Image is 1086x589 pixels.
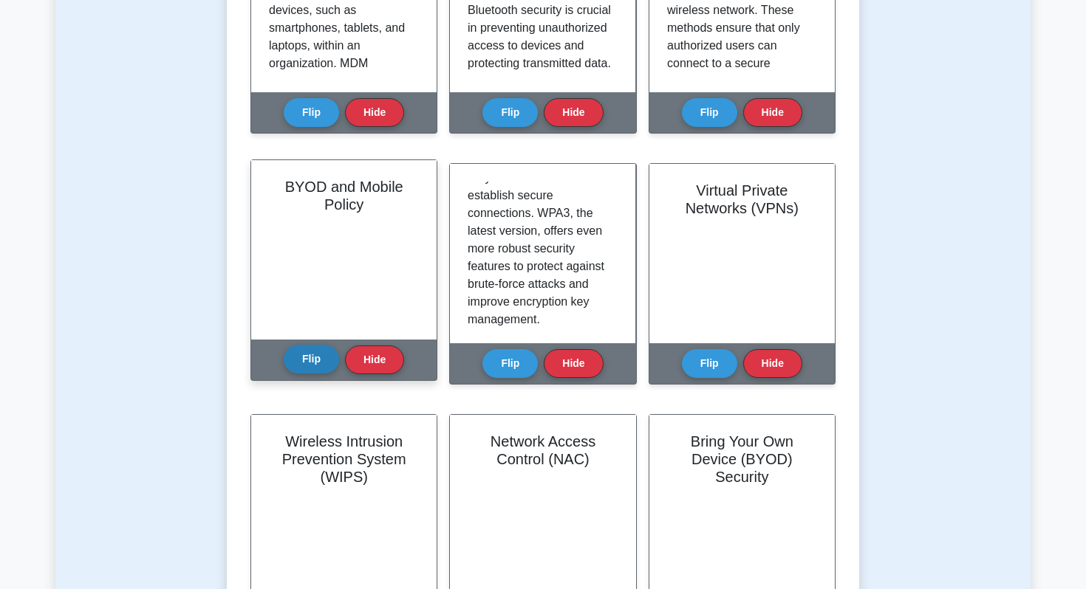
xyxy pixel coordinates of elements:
[682,349,737,378] button: Flip
[544,98,603,127] button: Hide
[284,345,339,373] button: Flip
[482,98,538,127] button: Flip
[269,178,419,213] h2: BYOD and Mobile Policy
[345,98,404,127] button: Hide
[682,98,737,127] button: Flip
[743,98,802,127] button: Hide
[269,433,419,486] h2: Wireless Intrusion Prevention System (WIPS)
[667,433,817,486] h2: Bring Your Own Device (BYOD) Security
[482,349,538,378] button: Flip
[345,345,404,374] button: Hide
[468,433,618,468] h2: Network Access Control (NAC)
[284,98,339,127] button: Flip
[743,349,802,378] button: Hide
[667,182,817,217] h2: Virtual Private Networks (VPNs)
[544,349,603,378] button: Hide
